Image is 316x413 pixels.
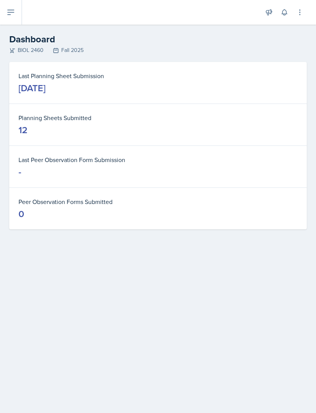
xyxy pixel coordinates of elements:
div: - [18,166,21,178]
div: 12 [18,124,27,136]
div: BIOL 2460 Fall 2025 [9,46,307,54]
dt: Last Planning Sheet Submission [18,71,298,80]
h2: Dashboard [9,32,307,46]
dt: Planning Sheets Submitted [18,113,298,122]
div: 0 [18,208,24,220]
dt: Last Peer Observation Form Submission [18,155,298,164]
dt: Peer Observation Forms Submitted [18,197,298,206]
div: [DATE] [18,82,45,94]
